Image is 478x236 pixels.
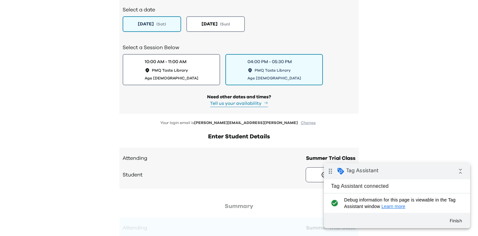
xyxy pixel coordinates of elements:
[22,4,55,11] span: Tag Assistant
[120,52,144,63] button: Finish
[152,68,188,73] span: PMQ Taste Library
[247,59,292,65] div: 04:00 PM - 05:30 PM
[130,2,143,15] i: Collapse debug badge
[210,100,268,107] button: Tell us your availability
[306,167,355,182] button: Add
[119,132,359,141] h2: Enter Student Details
[123,44,355,51] h2: Select a Session Below
[123,171,142,179] span: Student
[119,120,359,126] p: Your login email is
[225,54,323,85] button: 04:00 PM - 05:30 PMPMQ Taste LibraryAge [DEMOGRAPHIC_DATA]
[145,76,198,81] span: Age [DEMOGRAPHIC_DATA]
[145,59,186,65] div: 10:00 AM - 11:00 AM
[58,41,82,46] a: Learn more
[20,34,136,47] span: Debug information for this page is viewable in the Tag Assistant window
[123,6,355,14] h2: Select a date
[255,68,291,73] span: PMQ Taste Library
[202,21,218,27] span: [DATE]
[247,76,301,81] span: Age [DEMOGRAPHIC_DATA]
[220,21,230,27] span: ( Sun )
[156,21,166,27] span: ( Sat )
[138,21,154,27] span: [DATE]
[299,120,318,126] button: Change
[123,16,181,32] button: [DATE](Sat)
[123,154,147,162] span: Attending
[306,154,355,162] span: Summer Trial Class
[194,121,298,125] span: [PERSON_NAME][EMAIL_ADDRESS][PERSON_NAME]
[5,34,16,47] i: check_circle
[123,54,220,85] button: 10:00 AM - 11:00 AMPMQ Taste LibraryAge [DEMOGRAPHIC_DATA]
[186,16,245,32] button: [DATE](Sun)
[207,94,271,100] div: Need other dates and times?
